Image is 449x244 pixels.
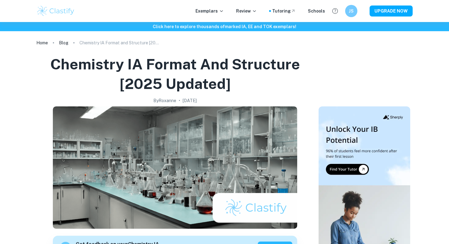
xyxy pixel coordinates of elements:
[59,39,68,47] a: Blog
[195,8,224,14] p: Exemplars
[53,106,297,229] img: Chemistry IA Format and Structure [2025 updated] cover image
[183,97,197,104] h2: [DATE]
[345,5,357,17] button: JS
[79,39,159,46] p: Chemistry IA Format and Structure [2025 updated]
[39,54,311,94] h1: Chemistry IA Format and Structure [2025 updated]
[36,39,48,47] a: Home
[153,97,176,104] h2: By Roxanne
[179,97,180,104] p: •
[370,6,413,17] button: UPGRADE NOW
[236,8,257,14] p: Review
[36,5,75,17] img: Clastify logo
[308,8,325,14] a: Schools
[272,8,296,14] a: Tutoring
[330,6,340,16] button: Help and Feedback
[348,8,355,14] h6: JS
[1,23,448,30] h6: Click here to explore thousands of marked IA, EE and TOK exemplars !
